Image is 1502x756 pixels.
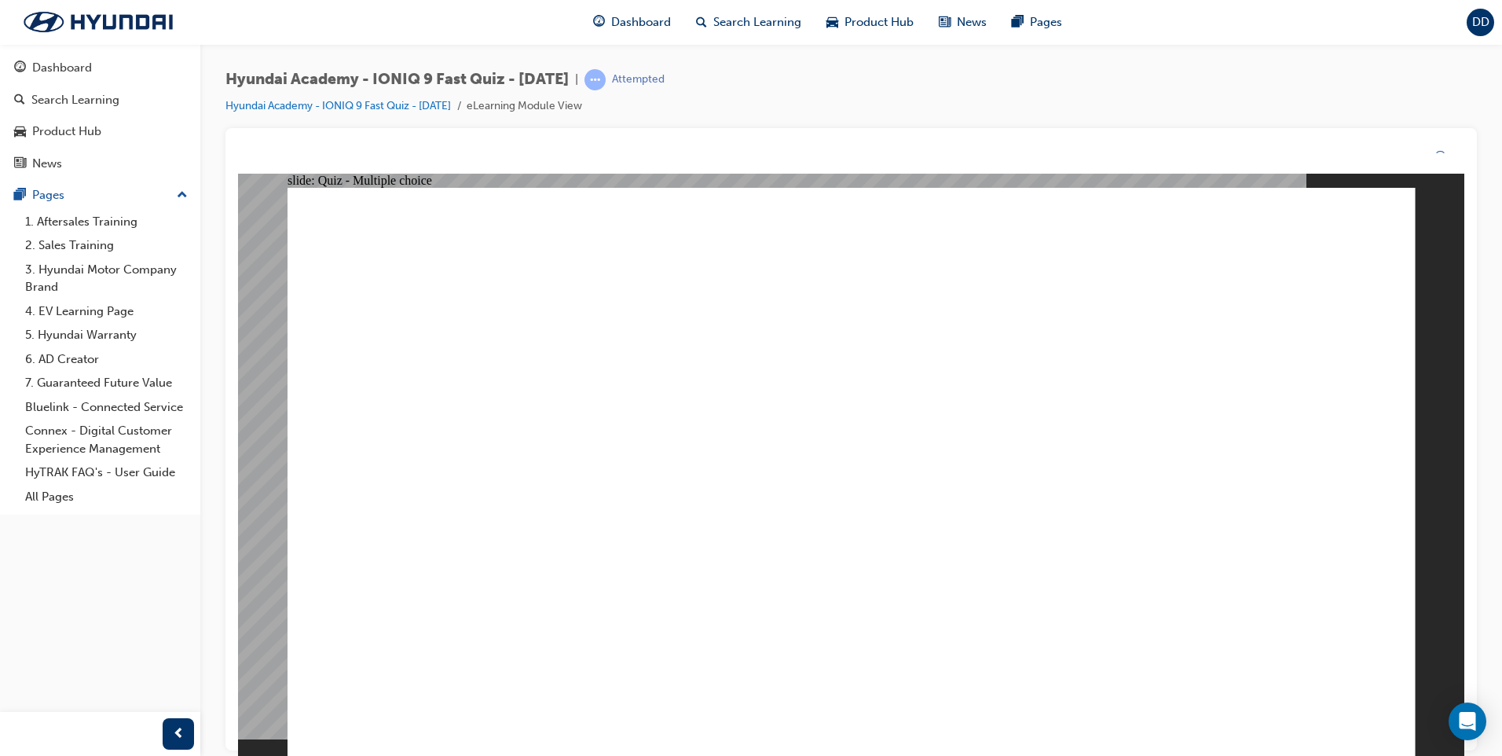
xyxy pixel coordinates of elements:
[6,181,194,210] button: Pages
[19,258,194,299] a: 3. Hyundai Motor Company Brand
[14,125,26,139] span: car-icon
[6,86,194,115] a: Search Learning
[957,13,987,31] span: News
[611,13,671,31] span: Dashboard
[939,13,951,32] span: news-icon
[1467,9,1494,36] button: DD
[19,461,194,485] a: HyTRAK FAQ's - User Guide
[6,50,194,181] button: DashboardSearch LearningProduct HubNews
[926,6,999,39] a: news-iconNews
[19,485,194,509] a: All Pages
[173,725,185,744] span: prev-icon
[19,347,194,372] a: 6. AD Creator
[32,123,101,141] div: Product Hub
[32,186,64,204] div: Pages
[14,94,25,108] span: search-icon
[14,61,26,75] span: guage-icon
[999,6,1075,39] a: pages-iconPages
[593,13,605,32] span: guage-icon
[467,97,582,116] li: eLearning Module View
[14,157,26,171] span: news-icon
[581,6,683,39] a: guage-iconDashboard
[683,6,814,39] a: search-iconSearch Learning
[19,395,194,420] a: Bluelink - Connected Service
[814,6,926,39] a: car-iconProduct Hub
[6,117,194,146] a: Product Hub
[1472,13,1489,31] span: DD
[19,299,194,324] a: 4. EV Learning Page
[14,189,26,203] span: pages-icon
[1012,13,1024,32] span: pages-icon
[6,149,194,178] a: News
[826,13,838,32] span: car-icon
[225,71,569,89] span: Hyundai Academy - IONIQ 9 Fast Quiz - [DATE]
[584,69,606,90] span: learningRecordVerb_ATTEMPT-icon
[19,323,194,347] a: 5. Hyundai Warranty
[31,91,119,109] div: Search Learning
[575,71,578,89] span: |
[19,419,194,461] a: Connex - Digital Customer Experience Management
[696,13,707,32] span: search-icon
[844,13,914,31] span: Product Hub
[19,371,194,395] a: 7. Guaranteed Future Value
[6,53,194,83] a: Dashboard
[8,6,189,39] img: Trak
[1030,13,1062,31] span: Pages
[713,13,801,31] span: Search Learning
[19,233,194,258] a: 2. Sales Training
[177,185,188,206] span: up-icon
[19,210,194,234] a: 1. Aftersales Training
[225,99,451,112] a: Hyundai Academy - IONIQ 9 Fast Quiz - [DATE]
[32,59,92,77] div: Dashboard
[612,72,665,87] div: Attempted
[1449,703,1486,740] div: Open Intercom Messenger
[32,155,62,173] div: News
